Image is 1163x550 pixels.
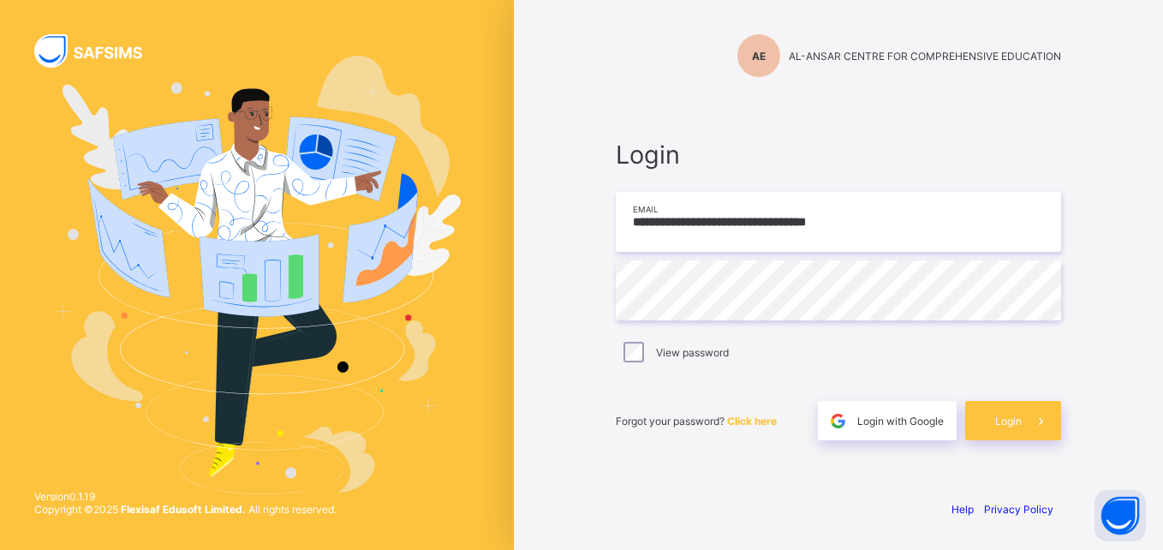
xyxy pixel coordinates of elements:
img: SAFSIMS Logo [34,34,163,68]
button: Open asap [1094,490,1146,541]
img: google.396cfc9801f0270233282035f929180a.svg [828,411,848,431]
img: Hero Image [53,56,461,494]
span: AL-ANSAR CENTRE FOR COMPREHENSIVE EDUCATION [789,50,1061,63]
a: Privacy Policy [984,503,1053,516]
strong: Flexisaf Edusoft Limited. [121,503,246,516]
span: Version 0.1.19 [34,490,337,503]
span: Forgot your password? [616,415,777,427]
a: Click here [727,415,777,427]
span: Copyright © 2025 All rights reserved. [34,503,337,516]
span: AE [752,50,766,63]
span: Login [616,140,1061,170]
span: Login with Google [857,415,944,427]
label: View password [656,346,729,359]
span: Login [995,415,1022,427]
a: Help [951,503,974,516]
